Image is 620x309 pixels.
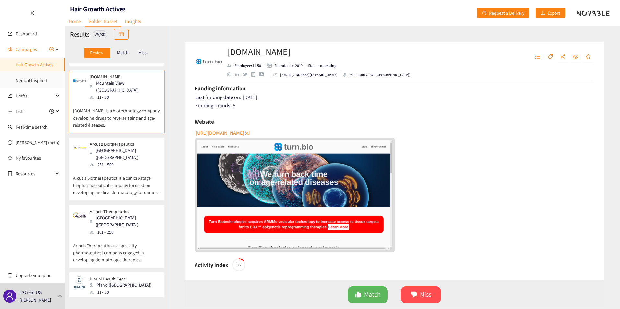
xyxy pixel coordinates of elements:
span: Upgrade your plan [16,269,60,282]
span: star [586,54,591,60]
p: Arcutis Biotherapeutics [90,142,156,147]
div: Mountain View ([GEOGRAPHIC_DATA]) [343,72,411,78]
span: Funding rounds: [195,102,232,109]
p: [DOMAIN_NAME] [90,74,156,79]
p: Founded in: 2019 [274,63,303,69]
a: Home [65,16,85,26]
span: share-alt [560,54,566,60]
button: tag [544,52,556,62]
div: 101 - 250 [90,228,160,235]
img: Snapshot of the Company's website [197,140,392,250]
div: Plano ([GEOGRAPHIC_DATA]) [90,281,155,289]
div: 25 / 30 [93,30,107,38]
span: Request a Delivery [489,9,524,17]
button: downloadExport [536,8,565,18]
button: eye [570,52,581,62]
a: Medical Inspired [16,77,47,83]
div: Mountain View ([GEOGRAPHIC_DATA]) [90,79,160,94]
p: Aclaris Therapeutics [90,209,156,214]
a: linkedin [235,73,243,76]
span: tag [548,54,553,60]
div: 11 - 50 [90,289,155,296]
button: unordered-list [532,52,543,62]
a: Insights [121,16,145,26]
span: unordered-list [535,54,540,60]
p: L'Oréal US [19,288,42,296]
button: [URL][DOMAIN_NAME] [196,128,251,138]
button: dislikeMiss [401,286,441,303]
span: like [355,291,362,299]
span: edit [8,94,12,98]
span: unordered-list [8,109,12,114]
span: plus-circle [49,47,54,51]
span: Lists [16,105,24,118]
div: [GEOGRAPHIC_DATA] ([GEOGRAPHIC_DATA]) [90,214,160,228]
span: Export [548,9,560,17]
div: 5 [195,102,594,109]
div: 251 - 500 [90,161,160,168]
a: website [227,72,235,76]
a: twitter [243,73,251,76]
img: Snapshot of the company's website [73,276,86,289]
button: star [582,52,594,62]
p: [EMAIL_ADDRESS][DOMAIN_NAME] [280,72,338,78]
span: Miss [420,290,431,300]
p: Employee: 11-50 [234,63,261,69]
h6: Funding information [195,84,245,93]
p: [PERSON_NAME] [19,296,51,303]
li: Status [305,63,336,69]
p: Miss [138,50,147,55]
p: Match [117,50,129,55]
span: Last funding date on: [195,94,241,101]
p: Arcutis Biotherapeutics is a clinical-stage biopharmaceutical company focused on developing medic... [73,168,161,196]
li: Employees [227,63,264,69]
span: trophy [8,273,12,278]
span: dislike [411,291,417,299]
button: likeMatch [348,286,388,303]
h6: Website [195,117,214,127]
span: 0.7 [232,263,245,267]
span: eye [573,54,578,60]
button: share-alt [557,52,569,62]
a: Dashboard [16,31,37,37]
span: Campaigns [16,43,37,56]
span: double-left [30,11,35,15]
span: book [8,171,12,176]
span: plus-circle [49,109,54,114]
a: website [197,140,392,250]
button: table [114,29,129,40]
span: table [119,32,124,37]
img: Snapshot of the company's website [73,74,86,87]
a: [PERSON_NAME] (beta) [16,140,59,145]
li: Founded in year [264,63,305,69]
div: [DATE] [195,94,594,101]
img: Company Logo [196,49,222,74]
p: Aclaris Therapeutics is a specialty pharmaceutical company engaged in developing dermatologic the... [73,235,161,263]
span: sound [8,47,12,51]
a: Hair Growth Actives [16,62,53,68]
h6: Topics [195,279,210,289]
span: download [541,11,545,16]
a: Real-time search [16,124,48,130]
span: Drafts [16,89,54,102]
p: [DOMAIN_NAME] is a biotechnology company developing drugs to reverse aging and age-related diseases. [73,101,161,129]
div: 11 - 50 [90,94,160,101]
h2: Results [70,30,89,39]
p: Review [90,50,103,55]
a: crunchbase [259,72,267,76]
iframe: Chat Widget [514,239,620,309]
img: Snapshot of the company's website [73,209,86,222]
span: Match [364,290,381,300]
p: Status: operating [308,63,336,69]
img: Snapshot of the company's website [73,142,86,154]
button: redoRequest a Delivery [477,8,529,18]
a: My favourites [16,152,60,165]
span: Resources [16,167,54,180]
span: redo [482,11,486,16]
p: Bimini Health Tech [90,276,151,281]
h1: Hair Growth Actives [70,5,126,14]
a: Golden Basket [85,16,121,27]
h2: [DOMAIN_NAME] [227,45,411,58]
span: user [6,292,14,300]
